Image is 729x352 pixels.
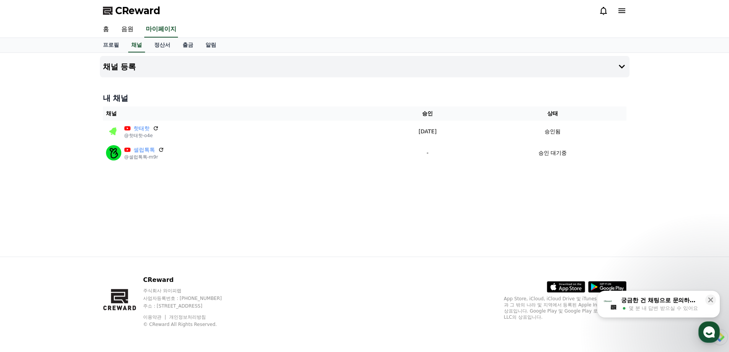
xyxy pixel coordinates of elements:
[379,128,476,136] p: [DATE]
[148,38,176,52] a: 정산서
[103,62,136,71] h4: 채널 등록
[143,295,236,301] p: 사업자등록번호 : [PHONE_NUMBER]
[143,321,236,327] p: © CReward All Rights Reserved.
[103,106,376,121] th: 채널
[143,288,236,294] p: 주식회사 와이피랩
[143,314,167,320] a: 이용약관
[103,93,626,103] h4: 내 채널
[115,5,160,17] span: CReward
[169,314,206,320] a: 개인정보처리방침
[504,296,626,320] p: App Store, iCloud, iCloud Drive 및 iTunes Store는 미국과 그 밖의 나라 및 지역에서 등록된 Apple Inc.의 서비스 상표입니다. Goo...
[379,149,476,157] p: -
[115,21,140,38] a: 음원
[100,56,630,77] button: 채널 등록
[103,5,160,17] a: CReward
[124,154,164,160] p: @셀럽톡톡-m9r
[143,303,236,309] p: 주소 : [STREET_ADDRESS]
[538,149,567,157] p: 승인 대기중
[106,145,121,160] img: 셀럽톡톡
[134,146,155,154] a: 셀럽톡톡
[376,106,479,121] th: 승인
[97,38,125,52] a: 프로필
[176,38,199,52] a: 출금
[124,133,159,139] p: @핫태핫-o4e
[106,124,121,139] img: 핫태핫
[97,21,115,38] a: 홈
[144,21,178,38] a: 마이페이지
[134,124,150,133] a: 핫태핫
[128,38,145,52] a: 채널
[143,275,236,285] p: CReward
[545,128,561,136] p: 승인됨
[199,38,222,52] a: 알림
[479,106,626,121] th: 상태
